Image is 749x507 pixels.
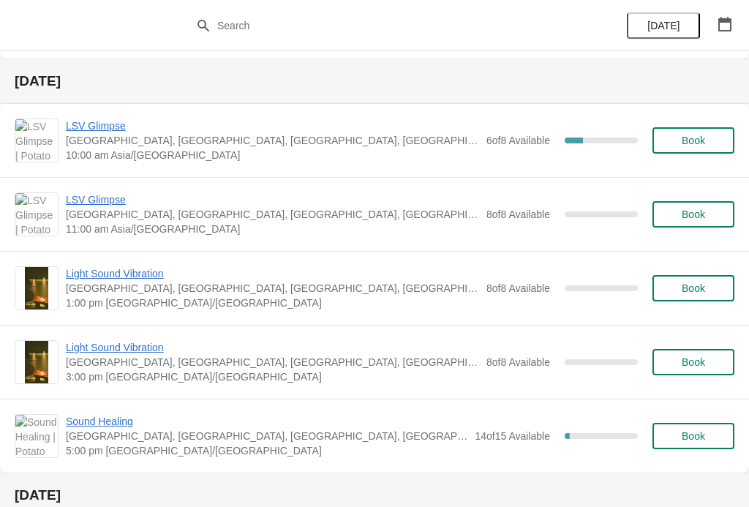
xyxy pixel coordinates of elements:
span: [GEOGRAPHIC_DATA], [GEOGRAPHIC_DATA], [GEOGRAPHIC_DATA], [GEOGRAPHIC_DATA], [GEOGRAPHIC_DATA] [66,207,479,222]
span: Sound Healing [66,414,467,429]
span: Book [682,430,705,442]
span: LSV Glimpse [66,119,479,133]
span: Book [682,135,705,146]
img: LSV Glimpse | Potato Head Suites & Studios, Jalan Petitenget, Seminyak, Badung Regency, Bali, Ind... [15,193,58,236]
span: 1:00 pm [GEOGRAPHIC_DATA]/[GEOGRAPHIC_DATA] [66,296,479,310]
span: Book [682,209,705,220]
span: [GEOGRAPHIC_DATA], [GEOGRAPHIC_DATA], [GEOGRAPHIC_DATA], [GEOGRAPHIC_DATA], [GEOGRAPHIC_DATA] [66,429,467,443]
span: Book [682,356,705,368]
span: 8 of 8 Available [486,356,550,368]
span: 6 of 8 Available [486,135,550,146]
img: LSV Glimpse | Potato Head Suites & Studios, Jalan Petitenget, Seminyak, Badung Regency, Bali, Ind... [15,119,58,162]
img: Light Sound Vibration | Potato Head Suites & Studios, Jalan Petitenget, Seminyak, Badung Regency,... [25,267,49,309]
h2: [DATE] [15,488,734,503]
button: Book [652,349,734,375]
span: 3:00 pm [GEOGRAPHIC_DATA]/[GEOGRAPHIC_DATA] [66,369,479,384]
span: 14 of 15 Available [475,430,550,442]
button: Book [652,201,734,228]
img: Sound Healing | Potato Head Suites & Studios, Jalan Petitenget, Seminyak, Badung Regency, Bali, I... [15,415,58,457]
span: 11:00 am Asia/[GEOGRAPHIC_DATA] [66,222,479,236]
span: Light Sound Vibration [66,266,479,281]
button: Book [652,423,734,449]
input: Search [217,12,562,39]
span: Book [682,282,705,294]
span: [GEOGRAPHIC_DATA], [GEOGRAPHIC_DATA], [GEOGRAPHIC_DATA], [GEOGRAPHIC_DATA], [GEOGRAPHIC_DATA] [66,355,479,369]
span: 8 of 8 Available [486,282,550,294]
span: [GEOGRAPHIC_DATA], [GEOGRAPHIC_DATA], [GEOGRAPHIC_DATA], [GEOGRAPHIC_DATA], [GEOGRAPHIC_DATA] [66,133,479,148]
img: Light Sound Vibration | Potato Head Suites & Studios, Jalan Petitenget, Seminyak, Badung Regency,... [25,341,49,383]
h2: [DATE] [15,74,734,89]
button: Book [652,275,734,301]
span: LSV Glimpse [66,192,479,207]
span: [DATE] [647,20,680,31]
span: [GEOGRAPHIC_DATA], [GEOGRAPHIC_DATA], [GEOGRAPHIC_DATA], [GEOGRAPHIC_DATA], [GEOGRAPHIC_DATA] [66,281,479,296]
span: 10:00 am Asia/[GEOGRAPHIC_DATA] [66,148,479,162]
span: 5:00 pm [GEOGRAPHIC_DATA]/[GEOGRAPHIC_DATA] [66,443,467,458]
button: Book [652,127,734,154]
span: 8 of 8 Available [486,209,550,220]
span: Light Sound Vibration [66,340,479,355]
button: [DATE] [627,12,700,39]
